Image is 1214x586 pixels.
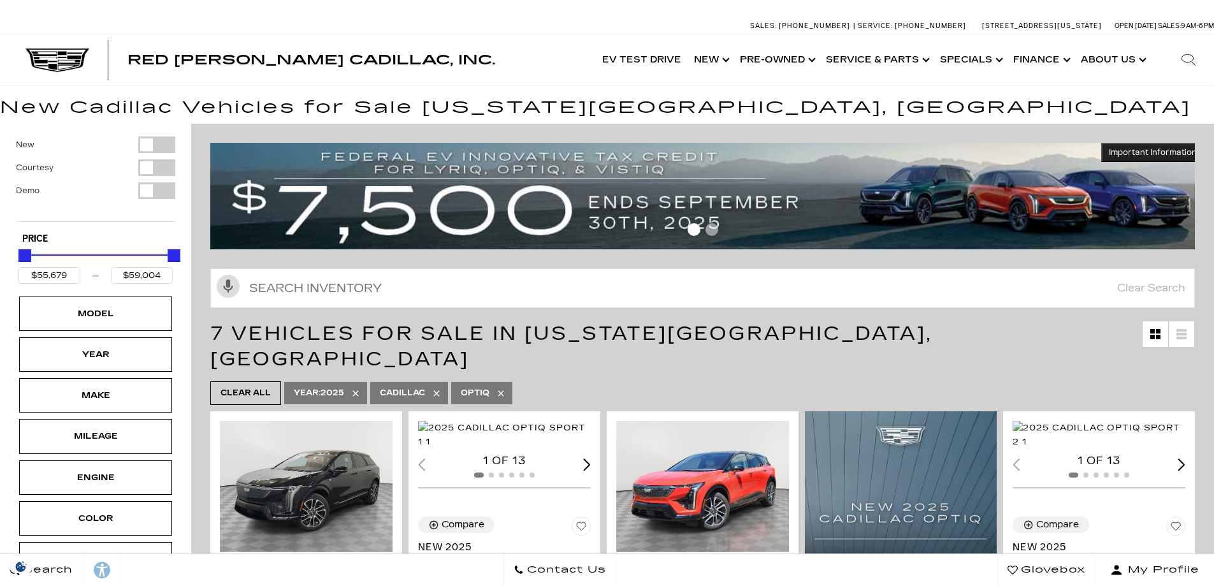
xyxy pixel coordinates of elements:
div: YearYear [19,337,172,372]
input: Maximum [111,267,173,284]
a: Finance [1007,34,1074,85]
button: Compare Vehicle [418,516,495,533]
button: Save Vehicle [1166,516,1185,541]
a: [STREET_ADDRESS][US_STATE] [982,22,1102,30]
span: New 2025 [418,541,581,553]
img: 2025 Cadillac OPTIQ Sport 1 1 [418,421,593,449]
div: Color [64,511,127,525]
button: Compare Vehicle [1013,516,1089,533]
span: Clear All [220,385,271,401]
div: EngineEngine [19,460,172,495]
a: Glovebox [997,554,1095,586]
a: About Us [1074,34,1150,85]
button: Important Information [1101,143,1204,162]
div: 1 / 2 [418,421,593,449]
span: Red [PERSON_NAME] Cadillac, Inc. [127,52,495,68]
img: 2025 Cadillac OPTIQ Sport 2 1 [616,421,791,552]
span: 9 AM-6 PM [1181,22,1214,30]
span: Go to slide 2 [705,223,718,236]
span: Service: [858,22,893,30]
span: Search [20,561,73,579]
div: 1 of 13 [418,454,591,468]
label: Courtesy [16,161,54,174]
span: Sales: [1158,22,1181,30]
div: Next slide [1178,458,1185,471]
span: 7 Vehicles for Sale in [US_STATE][GEOGRAPHIC_DATA], [GEOGRAPHIC_DATA] [210,322,932,370]
div: Price [18,245,173,284]
span: [PHONE_NUMBER] [895,22,966,30]
div: Year [64,348,127,362]
div: 1 of 13 [1013,454,1185,468]
span: Contact Us [524,561,606,579]
span: New 2025 [1013,541,1176,553]
button: Open user profile menu [1095,554,1214,586]
span: Important Information [1109,147,1197,157]
a: Sales: [PHONE_NUMBER] [750,22,853,29]
img: 2025 Cadillac OPTIQ Sport 1 1 [220,421,394,552]
h5: Price [22,233,169,245]
div: MileageMileage [19,419,172,453]
span: My Profile [1123,561,1199,579]
div: Compare [442,519,484,531]
label: Demo [16,184,40,197]
span: 2025 [294,385,344,401]
input: Minimum [18,267,80,284]
a: New [688,34,733,85]
div: Engine [64,471,127,485]
input: Search Inventory [210,268,1195,308]
svg: Click to toggle on voice search [217,275,240,298]
img: 2025 Cadillac OPTIQ Sport 2 1 [1013,421,1187,449]
a: New 2025Cadillac OPTIQ Sport 1 [418,541,591,566]
div: 1 / 2 [220,421,394,552]
div: Mileage [64,429,127,443]
img: Cadillac Dark Logo with Cadillac White Text [25,48,89,73]
section: Click to Open Cookie Consent Modal [6,560,36,573]
span: Glovebox [1018,561,1085,579]
a: EV Test Drive [596,34,688,85]
button: Save Vehicle [572,516,591,541]
span: Open [DATE] [1115,22,1157,30]
div: Filter by Vehicle Type [16,136,175,221]
div: MakeMake [19,378,172,413]
label: New [16,138,34,151]
a: Contact Us [503,554,616,586]
span: [PHONE_NUMBER] [779,22,850,30]
span: Year : [294,388,321,397]
a: Specials [934,34,1007,85]
img: vrp-tax-ending-august-version [210,143,1204,249]
div: ModelModel [19,297,172,331]
a: New 2025Cadillac OPTIQ Sport 2 [1013,541,1185,566]
div: 1 / 2 [1013,421,1187,449]
div: BodystyleBodystyle [19,542,172,576]
div: Compare [1036,519,1079,531]
img: Opt-Out Icon [6,560,36,573]
div: Bodystyle [64,552,127,566]
div: 1 / 2 [616,421,791,552]
a: Pre-Owned [733,34,820,85]
div: Minimum Price [18,249,31,262]
div: Make [64,388,127,402]
span: OPTIQ [461,385,489,401]
div: Model [64,307,127,321]
a: Service: [PHONE_NUMBER] [853,22,969,29]
span: Go to slide 1 [688,223,700,236]
a: Red [PERSON_NAME] Cadillac, Inc. [127,54,495,66]
a: Service & Parts [820,34,934,85]
span: Cadillac [380,385,425,401]
span: Sales: [750,22,777,30]
div: ColorColor [19,501,172,536]
div: Maximum Price [168,249,180,262]
div: Next slide [583,458,591,471]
